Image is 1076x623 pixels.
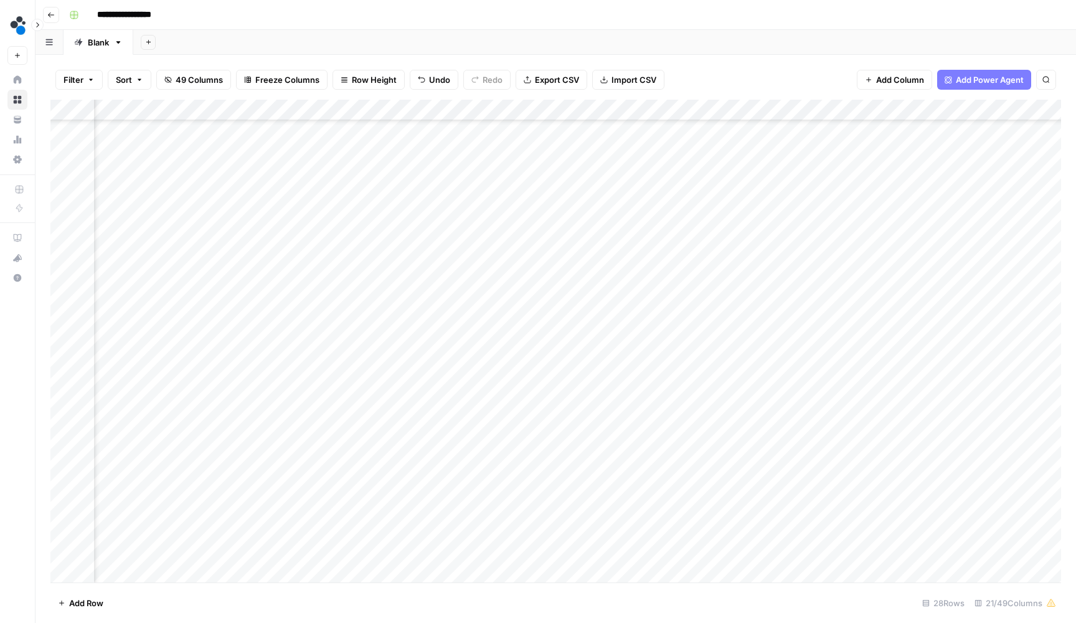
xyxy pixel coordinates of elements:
[429,74,450,86] span: Undo
[64,74,83,86] span: Filter
[255,74,319,86] span: Freeze Columns
[516,70,587,90] button: Export CSV
[55,70,103,90] button: Filter
[592,70,664,90] button: Import CSV
[236,70,328,90] button: Freeze Columns
[937,70,1031,90] button: Add Power Agent
[108,70,151,90] button: Sort
[176,74,223,86] span: 49 Columns
[50,593,111,613] button: Add Row
[156,70,231,90] button: 49 Columns
[7,150,27,169] a: Settings
[7,228,27,248] a: AirOps Academy
[7,14,30,37] img: spot.ai Logo
[876,74,924,86] span: Add Column
[535,74,579,86] span: Export CSV
[333,70,405,90] button: Row Height
[7,110,27,130] a: Your Data
[7,70,27,90] a: Home
[857,70,932,90] button: Add Column
[64,30,133,55] a: Blank
[7,130,27,150] a: Usage
[8,249,27,267] div: What's new?
[69,597,103,609] span: Add Row
[463,70,511,90] button: Redo
[7,248,27,268] button: What's new?
[88,36,109,49] div: Blank
[410,70,458,90] button: Undo
[352,74,397,86] span: Row Height
[483,74,503,86] span: Redo
[7,90,27,110] a: Browse
[917,593,970,613] div: 28 Rows
[7,10,27,41] button: Workspace: spot.ai
[611,74,656,86] span: Import CSV
[7,268,27,288] button: Help + Support
[116,74,132,86] span: Sort
[970,593,1061,613] div: 21/49 Columns
[956,74,1024,86] span: Add Power Agent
